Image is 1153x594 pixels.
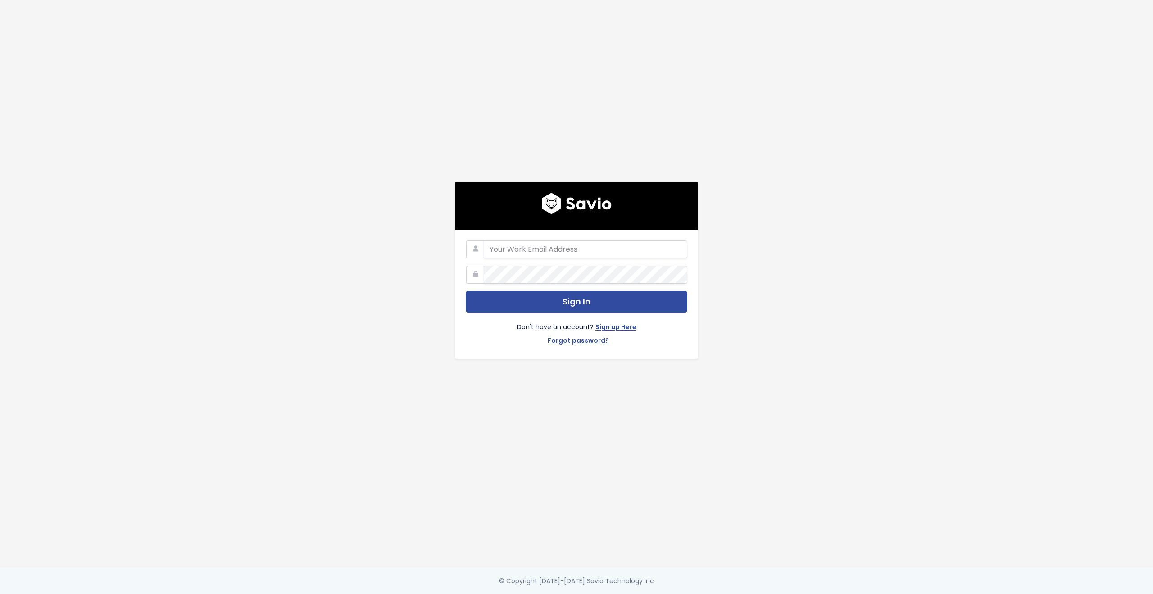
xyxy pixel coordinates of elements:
a: Sign up Here [595,322,636,335]
div: © Copyright [DATE]-[DATE] Savio Technology Inc [499,576,654,587]
input: Your Work Email Address [484,240,687,258]
div: Don't have an account? [466,313,687,348]
a: Forgot password? [548,335,609,348]
button: Sign In [466,291,687,313]
img: logo600x187.a314fd40982d.png [542,193,612,214]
